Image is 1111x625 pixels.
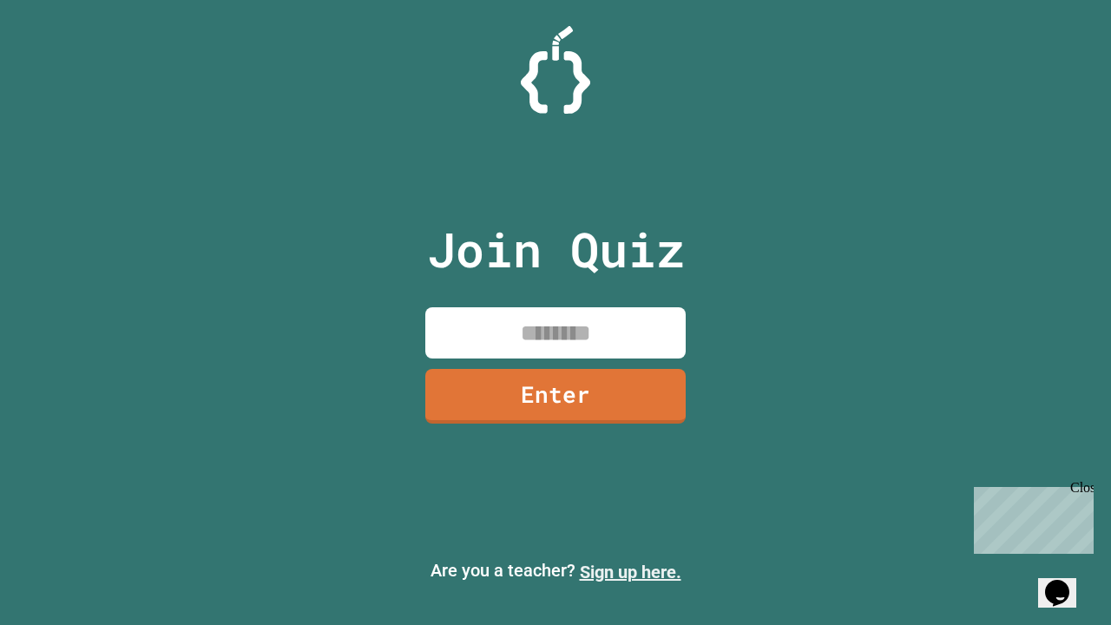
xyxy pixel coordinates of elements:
img: Logo.svg [521,26,590,114]
a: Sign up here. [580,562,681,582]
a: Enter [425,369,686,424]
div: Chat with us now!Close [7,7,120,110]
iframe: chat widget [967,480,1094,554]
p: Join Quiz [427,214,685,286]
iframe: chat widget [1038,556,1094,608]
p: Are you a teacher? [14,557,1097,585]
